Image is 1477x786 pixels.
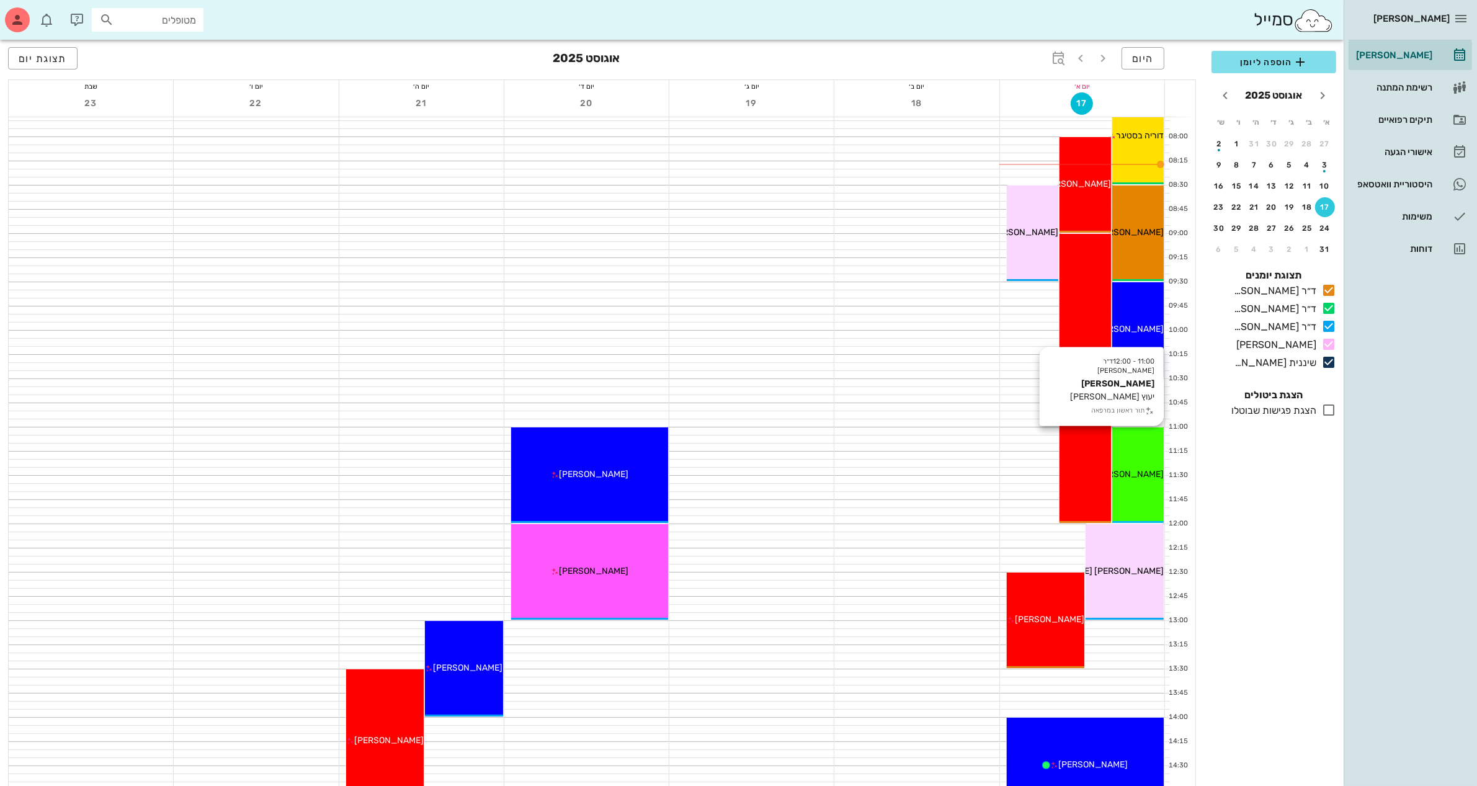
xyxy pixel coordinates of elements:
span: [PERSON_NAME] [PERSON_NAME] [1023,566,1164,576]
button: 27 [1315,134,1335,154]
button: 25 [1298,218,1318,238]
div: 12:30 [1165,567,1190,578]
div: משימות [1354,212,1432,221]
button: 27 [1262,218,1282,238]
button: 3 [1262,239,1282,259]
div: 10:00 [1165,325,1190,336]
button: 6 [1262,155,1282,175]
div: 26 [1280,224,1300,233]
button: 1 [1227,134,1247,154]
button: 4 [1298,155,1318,175]
div: 11:45 [1165,494,1190,505]
span: הוספה ליומן [1221,55,1326,69]
div: 29 [1227,224,1247,233]
button: אוגוסט 2025 [1241,83,1308,108]
div: 12:15 [1165,543,1190,553]
div: 17 [1315,203,1335,212]
div: 6 [1209,245,1229,254]
div: 11:15 [1165,446,1190,457]
button: 22 [245,92,267,115]
button: 8 [1227,155,1247,175]
div: 9 [1209,161,1229,169]
img: SmileCloud logo [1293,8,1334,33]
span: תצוגת יום [19,53,67,65]
div: סמייל [1254,7,1334,33]
div: 14:15 [1165,736,1190,747]
div: 27 [1262,224,1282,233]
button: היום [1122,47,1164,69]
a: היסטוריית וואטסאפ [1349,169,1472,199]
button: הוספה ליומן [1211,51,1336,73]
button: 28 [1244,218,1264,238]
button: 4 [1244,239,1264,259]
button: חודש שעבר [1311,84,1334,107]
th: ה׳ [1248,112,1264,133]
button: 31 [1244,134,1264,154]
th: ג׳ [1283,112,1300,133]
div: 5 [1227,245,1247,254]
h3: אוגוסט 2025 [553,47,620,72]
button: 26 [1280,218,1300,238]
div: 14:30 [1165,761,1190,771]
button: 15 [1227,176,1247,196]
span: 21 [410,98,432,109]
a: משימות [1349,202,1472,231]
div: 10:45 [1165,398,1190,408]
div: 12:45 [1165,591,1190,602]
div: 12 [1280,182,1300,190]
div: יום ו׳ [174,80,338,92]
div: תיקים רפואיים [1354,115,1432,125]
button: 23 [80,92,102,115]
button: 20 [1262,197,1282,217]
div: 4 [1244,245,1264,254]
span: 18 [906,98,928,109]
div: היסטוריית וואטסאפ [1354,179,1432,189]
div: דוחות [1354,244,1432,254]
button: 22 [1227,197,1247,217]
div: 1 [1227,140,1247,148]
div: 3 [1315,161,1335,169]
button: 21 [1244,197,1264,217]
div: 27 [1315,140,1335,148]
div: 16 [1209,182,1229,190]
button: 19 [1280,197,1300,217]
button: 30 [1262,134,1282,154]
div: יום ב׳ [834,80,999,92]
button: 2 [1209,134,1229,154]
div: 13:30 [1165,664,1190,674]
div: 19 [1280,203,1300,212]
button: 5 [1227,239,1247,259]
span: [PERSON_NAME] [1042,179,1111,189]
a: תיקים רפואיים [1349,105,1472,135]
span: [PERSON_NAME] [989,227,1058,238]
div: 20 [1262,203,1282,212]
button: 5 [1280,155,1300,175]
span: [PERSON_NAME] [1058,759,1128,770]
div: 15 [1227,182,1247,190]
button: 10 [1315,176,1335,196]
div: 10:30 [1165,373,1190,384]
th: ד׳ [1265,112,1282,133]
button: 18 [906,92,928,115]
button: 21 [410,92,432,115]
div: 30 [1262,140,1282,148]
button: 12 [1280,176,1300,196]
div: 28 [1298,140,1318,148]
th: ו׳ [1230,112,1246,133]
button: 17 [1315,197,1335,217]
button: 28 [1298,134,1318,154]
div: יום ה׳ [339,80,504,92]
a: אישורי הגעה [1349,137,1472,167]
div: אישורי הגעה [1354,147,1432,157]
div: 30 [1209,224,1229,233]
div: ד״ר [PERSON_NAME] [1229,284,1316,298]
button: 29 [1227,218,1247,238]
div: 1 [1298,245,1318,254]
span: [PERSON_NAME] [434,663,503,673]
a: דוחות [1349,234,1472,264]
div: 13:00 [1165,615,1190,626]
div: 11:00 [1165,422,1190,432]
div: יום ג׳ [669,80,834,92]
div: 6 [1262,161,1282,169]
button: תצוגת יום [8,47,78,69]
